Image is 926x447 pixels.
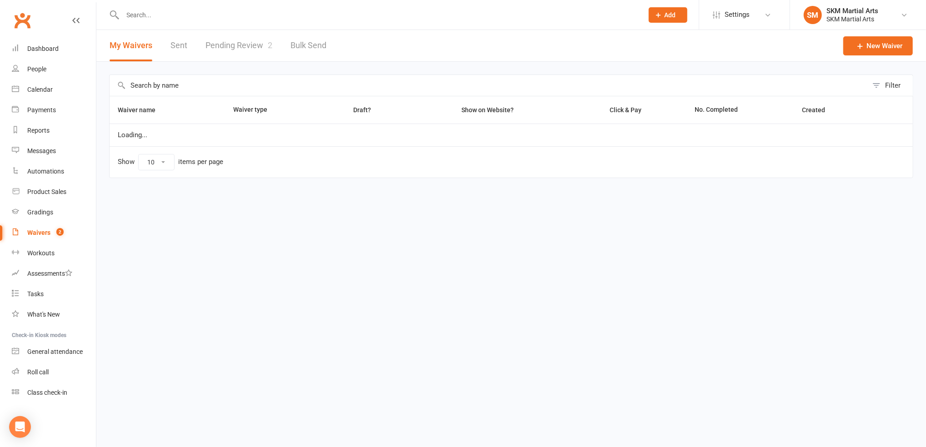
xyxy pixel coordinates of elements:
[461,106,514,114] span: Show on Website?
[12,284,96,304] a: Tasks
[56,228,64,236] span: 2
[205,30,272,61] a: Pending Review2
[665,11,676,19] span: Add
[868,75,913,96] button: Filter
[11,9,34,32] a: Clubworx
[27,229,50,236] div: Waivers
[843,36,913,55] a: New Waiver
[110,75,868,96] input: Search by name
[354,106,371,114] span: Draft?
[170,30,187,61] a: Sent
[12,223,96,243] a: Waivers 2
[12,161,96,182] a: Automations
[725,5,750,25] span: Settings
[27,147,56,154] div: Messages
[27,368,49,376] div: Roll call
[826,15,878,23] div: SKM Martial Arts
[225,96,316,124] th: Waiver type
[27,249,55,257] div: Workouts
[610,106,642,114] span: Click & Pay
[118,106,165,114] span: Waiver name
[178,158,223,166] div: items per page
[27,188,66,195] div: Product Sales
[110,30,152,61] button: My Waivers
[27,168,64,175] div: Automations
[27,290,44,298] div: Tasks
[802,106,835,114] span: Created
[27,209,53,216] div: Gradings
[12,263,96,284] a: Assessments
[290,30,326,61] a: Bulk Send
[27,270,72,277] div: Assessments
[12,182,96,202] a: Product Sales
[826,7,878,15] div: SKM Martial Arts
[12,141,96,161] a: Messages
[27,65,46,73] div: People
[27,45,59,52] div: Dashboard
[12,120,96,141] a: Reports
[686,96,794,124] th: No. Completed
[118,104,165,115] button: Waiver name
[27,389,67,396] div: Class check-in
[110,124,913,146] td: Loading...
[12,382,96,403] a: Class kiosk mode
[602,104,652,115] button: Click & Pay
[649,7,687,23] button: Add
[12,100,96,120] a: Payments
[12,362,96,382] a: Roll call
[12,79,96,100] a: Calendar
[27,311,60,318] div: What's New
[12,243,96,263] a: Workouts
[118,154,223,170] div: Show
[12,39,96,59] a: Dashboard
[802,104,835,115] button: Created
[804,6,822,24] div: SM
[120,9,637,21] input: Search...
[9,416,31,438] div: Open Intercom Messenger
[27,86,53,93] div: Calendar
[12,202,96,223] a: Gradings
[27,127,50,134] div: Reports
[885,80,901,91] div: Filter
[345,104,381,115] button: Draft?
[12,304,96,325] a: What's New
[268,40,272,50] span: 2
[453,104,524,115] button: Show on Website?
[27,348,83,355] div: General attendance
[12,59,96,79] a: People
[27,106,56,114] div: Payments
[12,342,96,362] a: General attendance kiosk mode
